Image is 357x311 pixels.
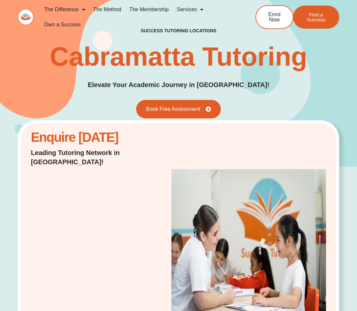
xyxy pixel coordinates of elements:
[88,80,269,90] p: Elevate Your Academic Journey in [GEOGRAPHIC_DATA]!
[40,2,237,32] nav: Menu
[173,2,207,17] a: Services
[40,17,85,32] a: Own a Success
[31,148,132,167] p: Leading Tutoring Network in [GEOGRAPHIC_DATA]!
[31,133,132,141] h2: Enquire [DATE]
[303,12,329,22] span: Find a Success
[40,2,89,17] a: The Difference
[255,5,293,29] a: Enrol Now
[125,2,173,17] a: The Membership
[146,107,200,112] span: Book Free Assessment
[293,6,339,29] a: Find a Success
[136,100,221,118] a: Book Free Assessment
[266,12,283,22] span: Enrol Now
[89,2,125,17] a: The Method
[50,44,307,70] h1: Cabramatta Tutoring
